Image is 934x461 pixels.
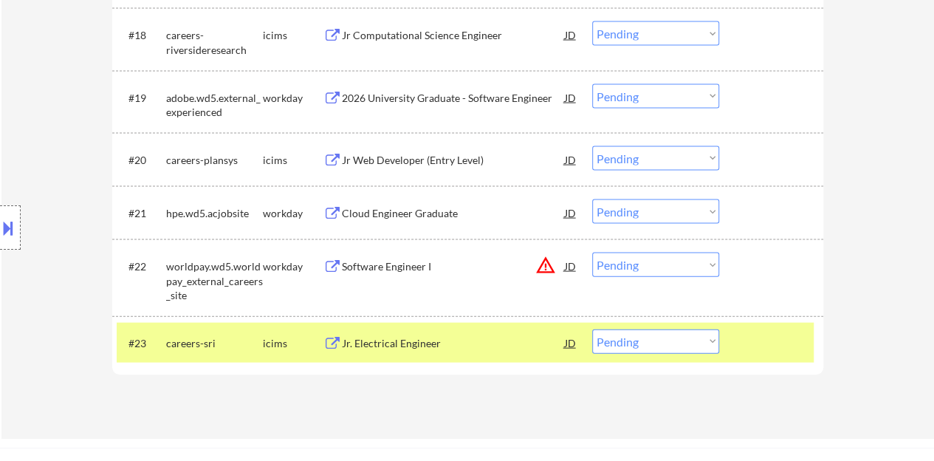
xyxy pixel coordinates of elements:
div: icims [263,28,323,43]
div: Jr. Electrical Engineer [342,336,565,351]
div: workday [263,91,323,106]
div: JD [563,146,578,173]
div: icims [263,153,323,168]
button: warning_amber [535,255,556,276]
div: workday [263,206,323,221]
div: workday [263,259,323,274]
div: JD [563,199,578,226]
div: 2026 University Graduate - Software Engineer [342,91,565,106]
div: Cloud Engineer Graduate [342,206,565,221]
div: JD [563,21,578,48]
div: JD [563,84,578,111]
div: #18 [128,28,154,43]
div: JD [563,329,578,356]
div: icims [263,336,323,351]
div: Jr Computational Science Engineer [342,28,565,43]
div: Jr Web Developer (Entry Level) [342,153,565,168]
div: JD [563,253,578,279]
div: careers-riversideresearch [166,28,263,57]
div: Software Engineer I [342,259,565,274]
